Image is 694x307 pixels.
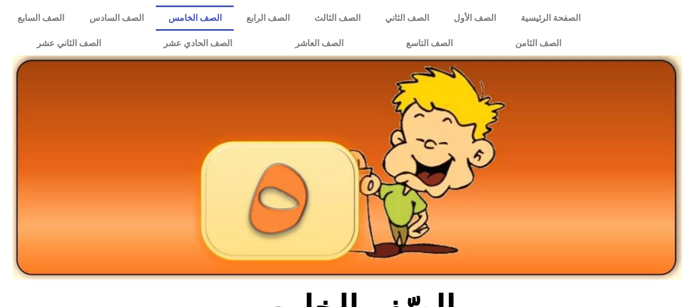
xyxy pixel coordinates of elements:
a: الصف الثاني [373,5,441,31]
a: الصف الأول [441,5,508,31]
a: الصف التاسع [375,31,484,56]
a: الصف الرابع [234,5,302,31]
a: الصف الثاني عشر [5,31,132,56]
a: الصف الثالث [302,5,373,31]
a: الصف الخامس [156,5,234,31]
a: الصف الحادي عشر [132,31,263,56]
a: الصف السابع [5,5,77,31]
a: الصفحة الرئيسية [508,5,593,31]
a: الصف الثامن [484,31,593,56]
a: الصف السادس [77,5,156,31]
a: الصف العاشر [264,31,375,56]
